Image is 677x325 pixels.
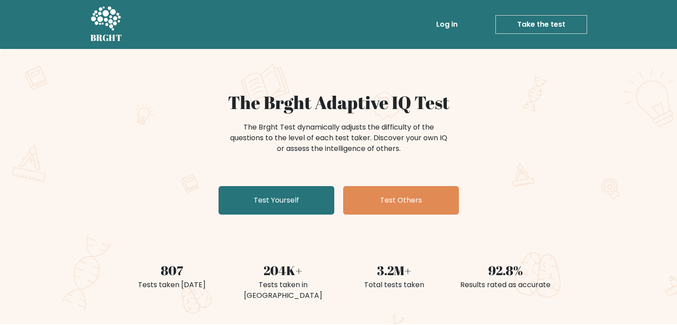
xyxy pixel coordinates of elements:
[233,261,333,280] div: 204K+
[227,122,450,154] div: The Brght Test dynamically adjusts the difficulty of the questions to the level of each test take...
[90,4,122,45] a: BRGHT
[219,186,334,215] a: Test Yourself
[455,280,556,290] div: Results rated as accurate
[344,280,445,290] div: Total tests taken
[233,280,333,301] div: Tests taken in [GEOGRAPHIC_DATA]
[343,186,459,215] a: Test Others
[122,261,222,280] div: 807
[90,32,122,43] h5: BRGHT
[495,15,587,34] a: Take the test
[433,16,461,33] a: Log in
[455,261,556,280] div: 92.8%
[122,92,556,113] h1: The Brght Adaptive IQ Test
[122,280,222,290] div: Tests taken [DATE]
[344,261,445,280] div: 3.2M+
